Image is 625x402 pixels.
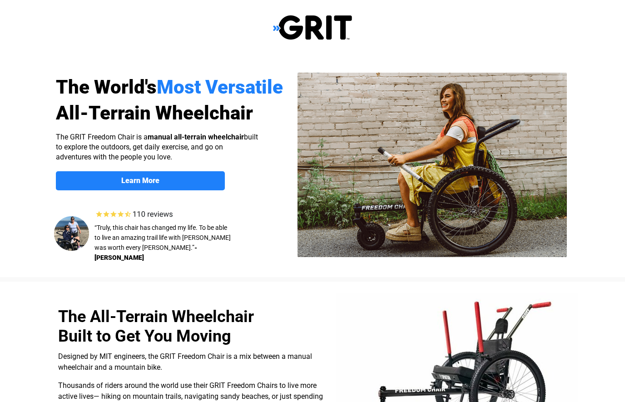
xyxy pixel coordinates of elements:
[58,352,312,372] span: Designed by MIT engineers, the GRIT Freedom Chair is a mix between a manual wheelchair and a moun...
[94,224,231,251] span: “Truly, this chair has changed my life. To be able to live an amazing trail life with [PERSON_NAM...
[56,133,258,161] span: The GRIT Freedom Chair is a built to explore the outdoors, get daily exercise, and go on adventur...
[56,76,157,98] span: The World's
[56,171,225,190] a: Learn More
[58,307,254,346] span: The All-Terrain Wheelchair Built to Get You Moving
[148,133,244,141] strong: manual all-terrain wheelchair
[121,176,159,185] strong: Learn More
[157,76,283,98] span: Most Versatile
[56,102,253,124] span: All-Terrain Wheelchair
